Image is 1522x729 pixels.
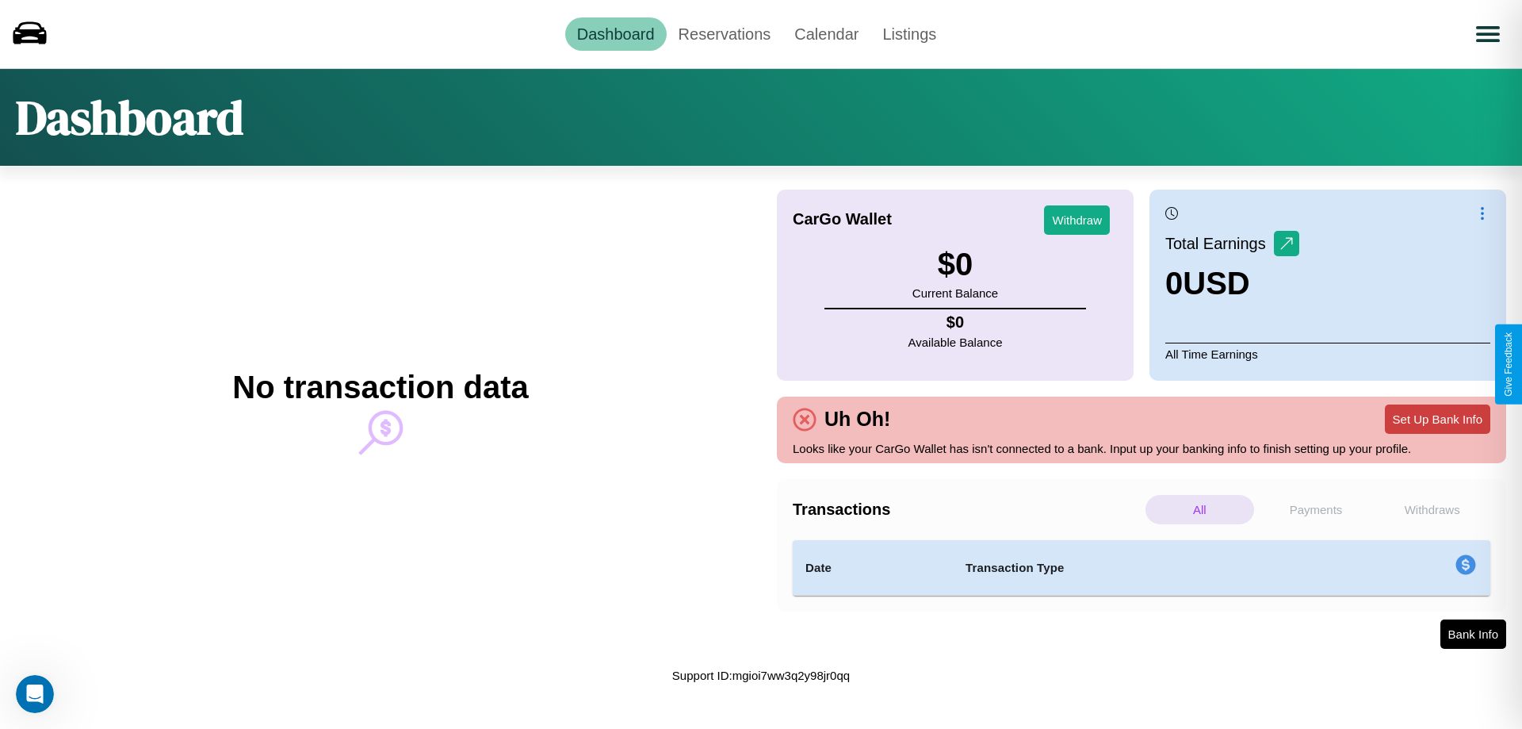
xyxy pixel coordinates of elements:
[912,282,998,304] p: Current Balance
[565,17,667,51] a: Dashboard
[793,540,1490,596] table: simple table
[1165,229,1274,258] p: Total Earnings
[16,85,243,150] h1: Dashboard
[793,438,1490,459] p: Looks like your CarGo Wallet has isn't connected to a bank. Input up your banking info to finish ...
[1440,620,1506,649] button: Bank Info
[1262,495,1371,524] p: Payments
[782,17,870,51] a: Calendar
[1503,332,1514,397] div: Give Feedback
[1466,12,1510,56] button: Open menu
[1145,495,1254,524] p: All
[1385,405,1490,434] button: Set Up Bank Info
[870,17,948,51] a: Listings
[912,247,998,282] h3: $ 0
[793,210,892,228] h4: CarGo Wallet
[232,370,528,405] h2: No transaction data
[805,558,940,577] h4: Date
[908,313,1003,332] h4: $ 0
[816,408,898,431] h4: Uh Oh!
[1044,205,1110,235] button: Withdraw
[793,501,1141,519] h4: Transactions
[667,17,783,51] a: Reservations
[908,332,1003,353] p: Available Balance
[16,675,54,713] iframe: Intercom live chat
[1165,266,1299,301] h3: 0 USD
[672,665,850,686] p: Support ID: mgioi7ww3q2y98jr0qq
[966,558,1325,577] h4: Transaction Type
[1165,343,1490,365] p: All Time Earnings
[1378,495,1486,524] p: Withdraws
